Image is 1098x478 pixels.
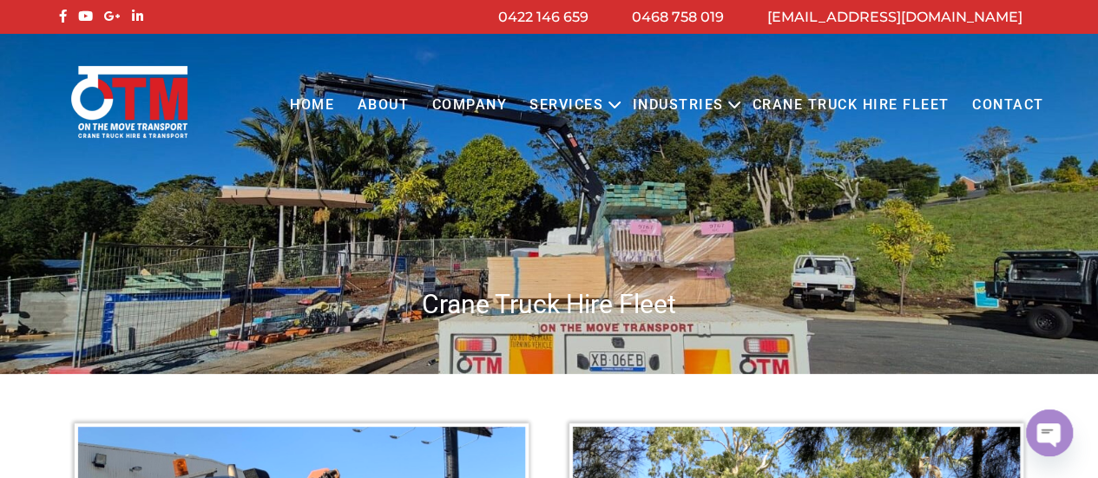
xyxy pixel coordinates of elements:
[55,287,1044,321] h1: Crane Truck Hire Fleet
[420,82,518,129] a: COMPANY
[279,82,345,129] a: Home
[345,82,420,129] a: About
[961,82,1055,129] a: Contact
[68,64,191,140] img: Otmtransport
[740,82,960,129] a: Crane Truck Hire Fleet
[621,82,734,129] a: Industries
[767,9,1022,25] a: [EMAIL_ADDRESS][DOMAIN_NAME]
[518,82,615,129] a: Services
[632,9,724,25] a: 0468 758 019
[498,9,588,25] a: 0422 146 659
